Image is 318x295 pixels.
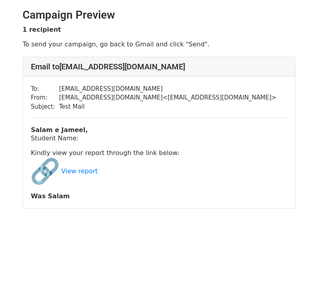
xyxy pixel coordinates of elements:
[59,93,276,102] td: [EMAIL_ADDRESS][DOMAIN_NAME] < [EMAIL_ADDRESS][DOMAIN_NAME] >
[31,62,287,71] h4: Email to [EMAIL_ADDRESS][DOMAIN_NAME]
[31,157,59,186] img: 🔗
[31,126,88,134] strong: Salam e Jameel,
[31,126,287,142] p: Student Name:
[23,26,61,33] strong: 1 recipient
[59,84,276,94] td: [EMAIL_ADDRESS][DOMAIN_NAME]
[31,149,287,186] p: Kindly view your report through the link below:
[61,167,98,175] a: View report
[23,40,295,48] p: To send your campaign, go back to Gmail and click "Send".
[31,102,59,111] td: Subject:
[31,93,59,102] td: From:
[31,84,59,94] td: To:
[23,8,295,22] h2: Campaign Preview
[59,102,276,111] td: Test Mail
[31,192,70,200] strong: Was Salam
